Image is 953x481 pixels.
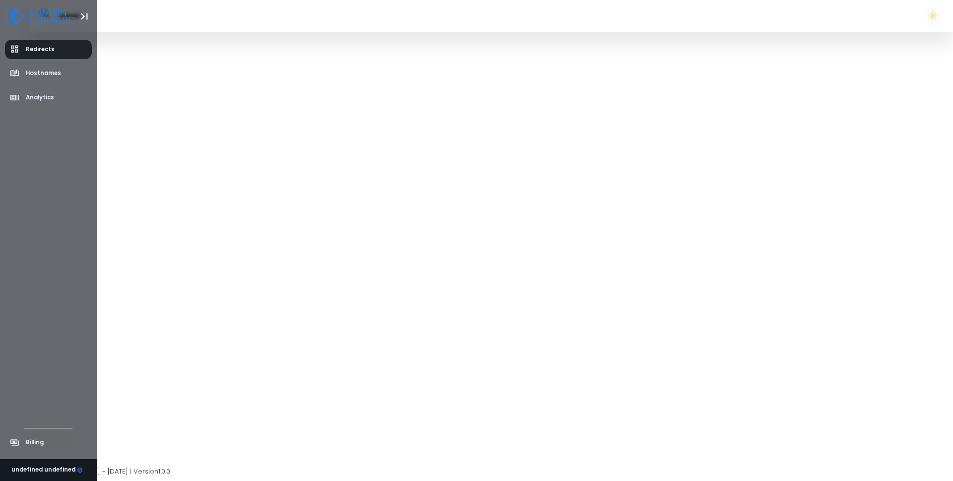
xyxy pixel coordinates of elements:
[11,466,83,475] div: undefined undefined
[5,88,92,107] a: Analytics
[26,93,54,102] span: Analytics
[26,438,44,447] span: Billing
[5,9,75,22] a: Logo
[26,69,61,78] span: Hostnames
[5,64,92,83] a: Hostnames
[5,40,92,59] a: Redirects
[5,433,92,452] a: Billing
[75,7,94,26] button: Toggle Aside
[39,467,170,476] span: Copyright © [DATE] - [DATE] | Version 1.0.0
[26,45,55,54] span: Redirects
